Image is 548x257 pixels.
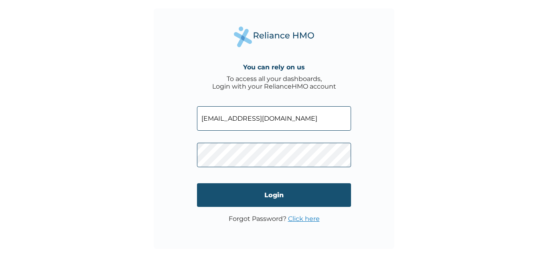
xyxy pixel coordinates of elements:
div: To access all your dashboards, Login with your RelianceHMO account [212,75,336,90]
input: Email address or HMO ID [197,106,351,131]
a: Click here [288,215,320,223]
h4: You can rely on us [243,63,305,71]
img: Reliance Health's Logo [234,26,314,47]
input: Login [197,183,351,207]
p: Forgot Password? [229,215,320,223]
